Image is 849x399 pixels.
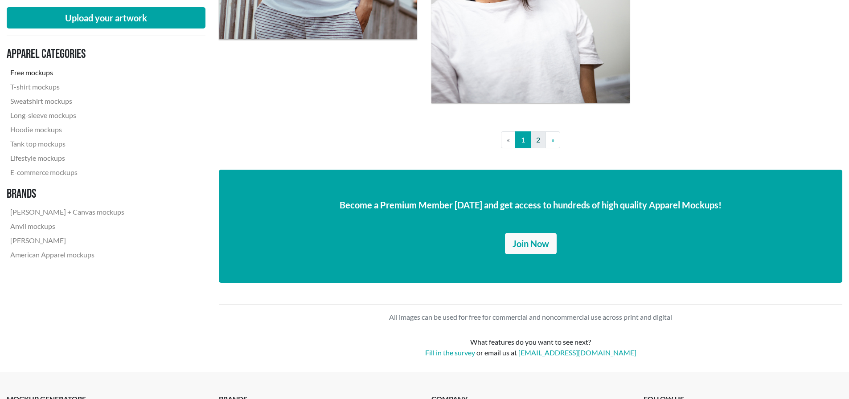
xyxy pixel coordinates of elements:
[7,219,128,233] a: Anvil mockups
[7,205,128,219] a: [PERSON_NAME] + Canvas mockups
[7,151,128,165] a: Lifestyle mockups
[7,187,128,202] h3: Brands
[7,248,128,262] a: American Apparel mockups
[7,94,128,108] a: Sweatshirt mockups
[530,131,546,148] a: 2
[7,233,128,248] a: [PERSON_NAME]
[233,198,828,212] p: Become a Premium Member [DATE] and get access to hundreds of high quality Apparel Mockups!
[7,137,128,151] a: Tank top mockups
[277,337,785,358] div: What features do you want to see next? or email us at
[7,47,128,62] h3: Apparel categories
[425,348,475,357] a: Fill in the survey
[7,122,128,137] a: Hoodie mockups
[7,65,128,80] a: Free mockups
[7,80,128,94] a: T-shirt mockups
[518,348,636,357] a: [EMAIL_ADDRESS][DOMAIN_NAME]
[219,312,842,322] p: All images can be used for free for commercial and noncommercial use across print and digital
[7,108,128,122] a: Long-sleeve mockups
[515,131,531,148] a: 1
[551,135,554,144] span: »
[7,165,128,179] a: E-commerce mockups
[7,7,205,28] button: Upload your artwork
[505,233,557,254] a: Join Now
